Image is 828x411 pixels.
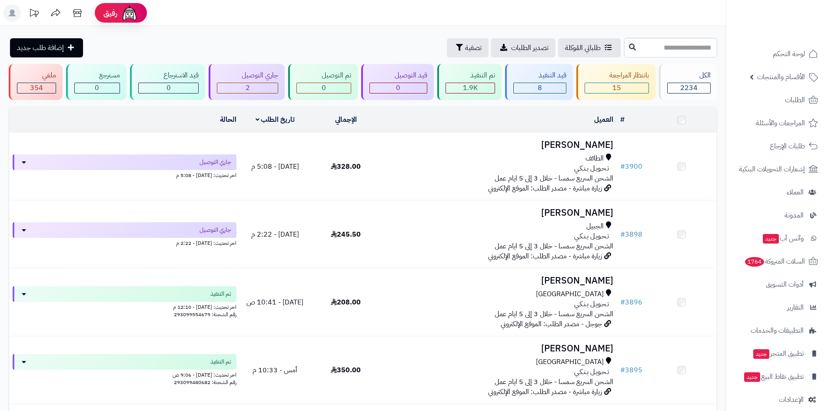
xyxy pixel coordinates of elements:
a: لوحة التحكم [732,43,823,64]
span: أمس - 10:33 م [253,365,297,375]
span: التطبيقات والخدمات [751,324,804,337]
span: الإعدادات [779,394,804,406]
span: جديد [744,372,760,382]
a: السلات المتروكة1764 [732,251,823,272]
a: مسترجع 0 [64,64,129,100]
span: رقم الشحنة: 293099554679 [174,311,236,318]
span: تـحـويـل بـنـكـي [574,231,609,241]
span: 1764 [744,257,765,267]
a: تاريخ الطلب [256,114,295,125]
button: تصفية [447,38,489,57]
span: 0 [95,83,99,93]
span: تـحـويـل بـنـكـي [574,299,609,309]
a: #3900 [620,161,642,172]
a: # [620,114,625,125]
a: قيد التوصيل 0 [359,64,436,100]
a: الكل2234 [657,64,719,100]
a: العملاء [732,182,823,203]
span: الطلبات [785,94,805,106]
a: إضافة طلب جديد [10,38,83,57]
span: 354 [30,83,43,93]
span: تصدير الطلبات [511,43,549,53]
a: التقارير [732,297,823,318]
a: التطبيقات والخدمات [732,320,823,341]
h3: [PERSON_NAME] [385,276,613,286]
div: اخر تحديث: [DATE] - 9:06 ص [13,370,236,379]
span: رفيق [103,8,117,18]
span: رقم الشحنة: 293099480682 [174,378,236,386]
a: تحديثات المنصة [23,4,45,24]
div: 15 [585,83,649,93]
a: #3896 [620,297,642,307]
span: [DATE] - 2:22 م [251,229,299,240]
div: بانتظار المراجعة [585,70,649,80]
a: #3895 [620,365,642,375]
div: 0 [370,83,427,93]
span: العملاء [787,186,804,198]
span: أدوات التسويق [766,278,804,291]
div: 0 [297,83,351,93]
a: المراجعات والأسئلة [732,113,823,134]
div: اخر تحديث: [DATE] - 5:08 م [13,170,236,179]
a: الإعدادات [732,389,823,410]
a: قيد التنفيذ 8 [503,64,575,100]
span: جديد [753,349,769,359]
span: جوجل - مصدر الطلب: الموقع الإلكتروني [501,319,602,329]
span: الشحن السريع سمسا - خلال 3 إلى 5 ايام عمل [495,241,613,251]
div: 1855 [446,83,495,93]
span: السلات المتروكة [744,255,805,267]
span: 245.50 [331,229,361,240]
span: وآتس آب [762,232,804,244]
span: جديد [763,234,779,244]
div: قيد الاسترجاع [138,70,199,80]
span: 0 [322,83,326,93]
a: تصدير الطلبات [491,38,555,57]
h3: [PERSON_NAME] [385,208,613,218]
span: [DATE] - 10:41 ص [246,297,303,307]
a: الإجمالي [335,114,357,125]
img: logo-2.png [769,7,820,25]
a: الطلبات [732,90,823,110]
div: 2 [217,83,278,93]
span: تـحـويـل بـنـكـي [574,367,609,377]
a: #3898 [620,229,642,240]
span: زيارة مباشرة - مصدر الطلب: الموقع الإلكتروني [488,251,602,261]
a: العميل [594,114,613,125]
div: تم التوصيل [296,70,351,80]
a: تم التوصيل 0 [286,64,359,100]
span: [GEOGRAPHIC_DATA] [536,357,604,367]
span: الشحن السريع سمسا - خلال 3 إلى 5 ايام عمل [495,377,613,387]
div: تم التنفيذ [446,70,495,80]
h3: [PERSON_NAME] [385,140,613,150]
div: قيد التوصيل [369,70,427,80]
a: ملغي 354 [7,64,64,100]
a: المدونة [732,205,823,226]
span: # [620,365,625,375]
img: ai-face.png [121,4,138,22]
a: وآتس آبجديد [732,228,823,249]
div: 8 [514,83,566,93]
span: تم التنفيذ [210,290,231,298]
a: تم التنفيذ 1.9K [436,64,504,100]
span: # [620,229,625,240]
div: الكل [667,70,711,80]
span: تطبيق المتجر [752,348,804,360]
a: جاري التوصيل 2 [207,64,287,100]
span: [GEOGRAPHIC_DATA] [536,289,604,299]
a: طلبات الإرجاع [732,136,823,157]
div: اخر تحديث: [DATE] - 2:22 م [13,238,236,247]
span: 0 [166,83,171,93]
span: تـحـويـل بـنـكـي [574,164,609,174]
span: 15 [612,83,621,93]
span: الشحن السريع سمسا - خلال 3 إلى 5 ايام عمل [495,309,613,319]
span: 208.00 [331,297,361,307]
span: إضافة طلب جديد [17,43,64,53]
div: مسترجع [74,70,120,80]
span: لوحة التحكم [773,48,805,60]
span: تطبيق نقاط البيع [743,371,804,383]
div: 0 [75,83,120,93]
span: المدونة [785,209,804,221]
a: تطبيق المتجرجديد [732,343,823,364]
div: قيد التنفيذ [513,70,566,80]
a: قيد الاسترجاع 0 [128,64,207,100]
